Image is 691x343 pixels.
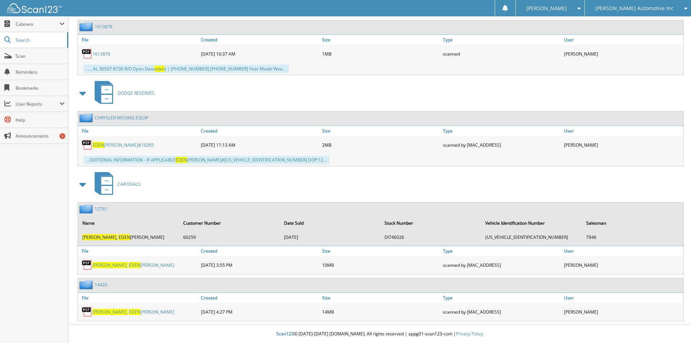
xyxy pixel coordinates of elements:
[7,3,62,13] img: scan123-logo-white.svg
[155,66,165,72] span: eden
[92,262,174,268] a: [PERSON_NAME], EDEN[PERSON_NAME]
[562,246,683,256] a: User
[562,258,683,272] div: [PERSON_NAME]
[82,260,92,270] img: PDF.png
[92,142,104,148] span: EDEN
[595,6,674,11] span: [PERSON_NAME] Automotive Inc
[79,216,179,230] th: Name
[441,305,562,319] div: scanned by [MAC_ADDRESS]
[320,293,441,303] a: Size
[92,262,128,268] span: [PERSON_NAME],
[180,216,280,230] th: Customer Number
[79,204,95,213] img: folder2.png
[95,206,107,212] a: 12761
[69,325,691,343] div: © [DATE]-[DATE] [DOMAIN_NAME]. All rights reserved | appg01-scan123-com |
[482,216,582,230] th: Vehicle Identification Number
[79,22,95,31] img: folder2.png
[320,258,441,272] div: 10MB
[562,138,683,152] div: [PERSON_NAME]
[562,46,683,61] div: [PERSON_NAME]
[83,65,289,73] div: ... , AL 36507-8736 R/O Open Date ) | [PHONE_NUMBER] [PHONE_NUMBER] Year Model Wea...
[92,142,154,148] a: EDEN[PERSON_NAME]#19265
[320,126,441,136] a: Size
[59,133,65,139] div: 5
[78,126,199,136] a: File
[320,35,441,45] a: Size
[441,46,562,61] div: scanned
[95,24,112,30] a: 1613878
[16,133,65,139] span: Announcements
[78,293,199,303] a: File
[441,246,562,256] a: Type
[199,35,320,45] a: Created
[199,46,320,61] div: [DATE] 10:37 AM
[78,246,199,256] a: File
[180,231,280,243] td: 60259
[83,156,329,164] div: ...DDITIONAL INFORMATION - IF APPLICABLE [PERSON_NAME]#[US_VEHICLE_IDENTIFICATION_NUMBER] DOP:12...
[441,293,562,303] a: Type
[583,231,683,243] td: 7946
[199,126,320,136] a: Created
[16,85,65,91] span: Bookmarks
[176,157,187,163] span: EDEN
[79,231,179,243] td: [PERSON_NAME]
[562,35,683,45] a: User
[456,331,483,337] a: Privacy Policy
[280,231,381,243] td: [DATE]
[90,170,140,199] a: CAR DEALS
[118,181,140,187] span: CAR DEALS
[199,305,320,319] div: [DATE] 4:27 PM
[583,216,683,230] th: Salesman
[90,79,155,107] a: DODGE RESERVES
[92,309,174,315] a: [PERSON_NAME], EDEN[PERSON_NAME]
[95,115,148,121] a: CHRYSLER MISSING EQUIP
[82,48,92,59] img: PDF.png
[95,282,107,288] a: 14420
[562,126,683,136] a: User
[320,305,441,319] div: 14MB
[16,117,65,123] span: Help
[280,216,381,230] th: Date Sold
[92,309,128,315] span: [PERSON_NAME],
[78,35,199,45] a: File
[82,306,92,317] img: PDF.png
[276,331,294,337] span: Scan123
[320,138,441,152] div: 2MB
[16,53,65,59] span: Scan
[82,234,118,240] span: [PERSON_NAME],
[16,69,65,75] span: Reminders
[199,138,320,152] div: [DATE] 11:13 AM
[381,216,481,230] th: Stock Number
[441,126,562,136] a: Type
[129,309,140,315] span: EDEN
[82,139,92,150] img: PDF.png
[118,90,155,96] span: DODGE RESERVES
[16,101,59,107] span: User Reports
[320,246,441,256] a: Size
[441,138,562,152] div: scanned by [MAC_ADDRESS]
[16,37,63,43] span: Search
[381,231,481,243] td: DI746026
[16,21,59,27] span: Cabinets
[92,51,110,57] a: 1613878
[79,113,95,122] img: folder2.png
[562,305,683,319] div: [PERSON_NAME]
[482,231,582,243] td: [US_VEHICLE_IDENTIFICATION_NUMBER]
[320,46,441,61] div: 1MB
[441,35,562,45] a: Type
[199,293,320,303] a: Created
[562,293,683,303] a: User
[199,246,320,256] a: Created
[526,6,567,11] span: [PERSON_NAME]
[129,262,140,268] span: EDEN
[199,258,320,272] div: [DATE] 3:55 PM
[79,280,95,289] img: folder2.png
[441,258,562,272] div: scanned by [MAC_ADDRESS]
[119,234,130,240] span: EDEN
